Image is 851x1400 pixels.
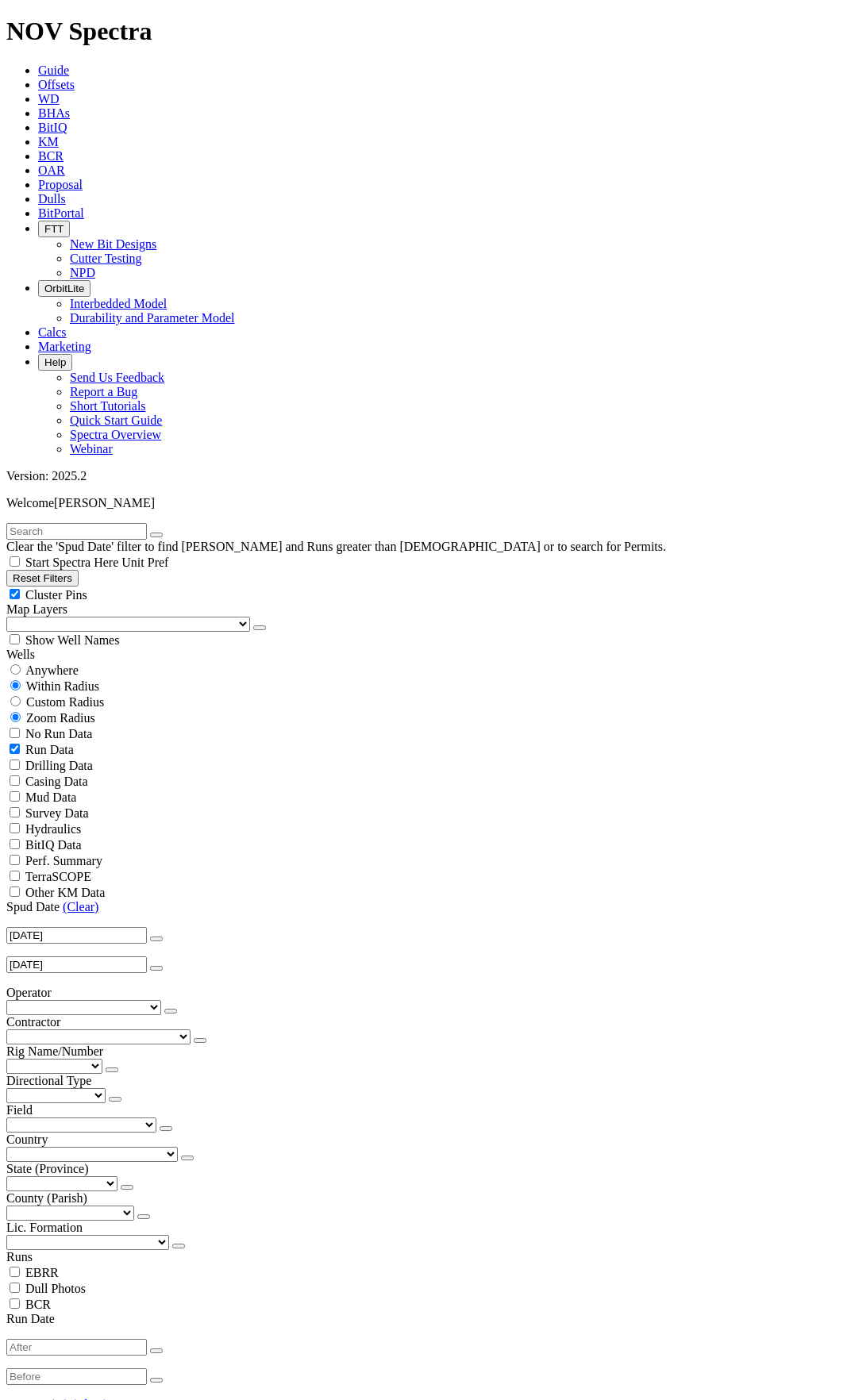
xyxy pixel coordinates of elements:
[70,311,235,325] a: Durability and Parameter Model
[6,1133,48,1146] span: Country
[6,1339,147,1356] input: After
[70,385,137,398] a: Report a Bug
[6,986,52,999] span: Operator
[25,588,87,602] span: Cluster Pins
[6,602,67,616] span: Map Layers
[25,806,89,820] span: Survey Data
[25,790,76,804] span: Mud Data
[6,884,845,900] filter-controls-checkbox: TerraSCOPE Data
[38,221,70,237] button: FTT
[6,1103,33,1117] span: Field
[6,17,845,46] h1: NOV Spectra
[38,178,83,191] a: Proposal
[6,1044,103,1058] span: Rig Name/Number
[6,1250,845,1264] div: Runs
[6,1264,845,1280] filter-controls-checkbox: Engineering Bit Run Report
[70,371,164,384] a: Send Us Feedback
[6,927,147,944] input: After
[38,325,67,339] a: Calcs
[38,78,75,91] a: Offsets
[70,297,167,310] a: Interbedded Model
[38,135,59,148] a: KM
[25,663,79,677] span: Anywhere
[70,266,95,279] a: NPD
[25,743,74,756] span: Run Data
[6,1162,89,1175] span: State (Province)
[25,556,118,569] span: Start Spectra Here
[25,822,81,836] span: Hydraulics
[70,413,162,427] a: Quick Start Guide
[25,1298,51,1311] span: BCR
[25,886,105,899] span: Other KM Data
[38,63,69,77] a: Guide
[26,679,99,693] span: Within Radius
[6,570,79,587] button: Reset Filters
[6,496,845,510] p: Welcome
[6,1221,83,1234] span: Lic. Formation
[70,252,142,265] a: Cutter Testing
[25,633,119,647] span: Show Well Names
[38,92,60,106] a: WD
[70,399,146,413] a: Short Tutorials
[38,192,66,206] a: Dulls
[6,469,845,483] div: Version: 2025.2
[25,1282,86,1295] span: Dull Photos
[6,1312,55,1325] span: Run Date
[38,280,90,297] button: OrbitLite
[25,727,92,740] span: No Run Data
[25,838,82,852] span: BitIQ Data
[6,1074,91,1087] span: Directional Type
[25,775,88,788] span: Casing Data
[6,540,666,553] span: Clear the 'Spud Date' filter to find [PERSON_NAME] and Runs greater than [DEMOGRAPHIC_DATA] or to...
[44,356,66,368] span: Help
[54,496,155,510] span: [PERSON_NAME]
[38,340,91,353] a: Marketing
[6,956,147,973] input: Before
[25,854,102,867] span: Perf. Summary
[6,852,845,868] filter-controls-checkbox: Performance Summary
[121,556,168,569] span: Unit Pref
[38,354,72,371] button: Help
[26,711,95,725] span: Zoom Radius
[25,1266,59,1279] span: EBRR
[38,206,84,220] a: BitPortal
[6,1015,60,1029] span: Contractor
[38,163,65,177] a: OAR
[44,283,84,294] span: OrbitLite
[63,900,98,913] a: (Clear)
[25,759,93,772] span: Drilling Data
[38,121,67,134] a: BitIQ
[70,428,161,441] a: Spectra Overview
[6,523,147,540] input: Search
[38,106,70,120] a: BHAs
[10,556,20,567] input: Start Spectra Here
[70,237,156,251] a: New Bit Designs
[6,900,60,913] span: Spud Date
[38,149,64,163] a: BCR
[25,870,91,883] span: TerraSCOPE
[6,648,845,662] div: Wells
[44,223,64,235] span: FTT
[6,868,845,884] filter-controls-checkbox: TerraSCOPE Data
[6,1368,147,1385] input: Before
[6,1191,87,1205] span: County (Parish)
[6,821,845,837] filter-controls-checkbox: Hydraulics Analysis
[26,695,104,709] span: Custom Radius
[70,442,113,456] a: Webinar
